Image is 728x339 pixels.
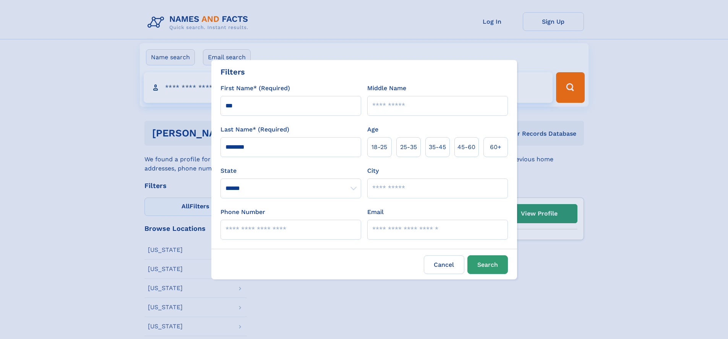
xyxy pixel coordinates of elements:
[457,143,475,152] span: 45‑60
[221,66,245,78] div: Filters
[467,255,508,274] button: Search
[221,208,265,217] label: Phone Number
[367,166,379,175] label: City
[429,143,446,152] span: 35‑45
[221,125,289,134] label: Last Name* (Required)
[371,143,387,152] span: 18‑25
[367,125,378,134] label: Age
[367,84,406,93] label: Middle Name
[367,208,384,217] label: Email
[424,255,464,274] label: Cancel
[490,143,501,152] span: 60+
[221,166,361,175] label: State
[221,84,290,93] label: First Name* (Required)
[400,143,417,152] span: 25‑35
